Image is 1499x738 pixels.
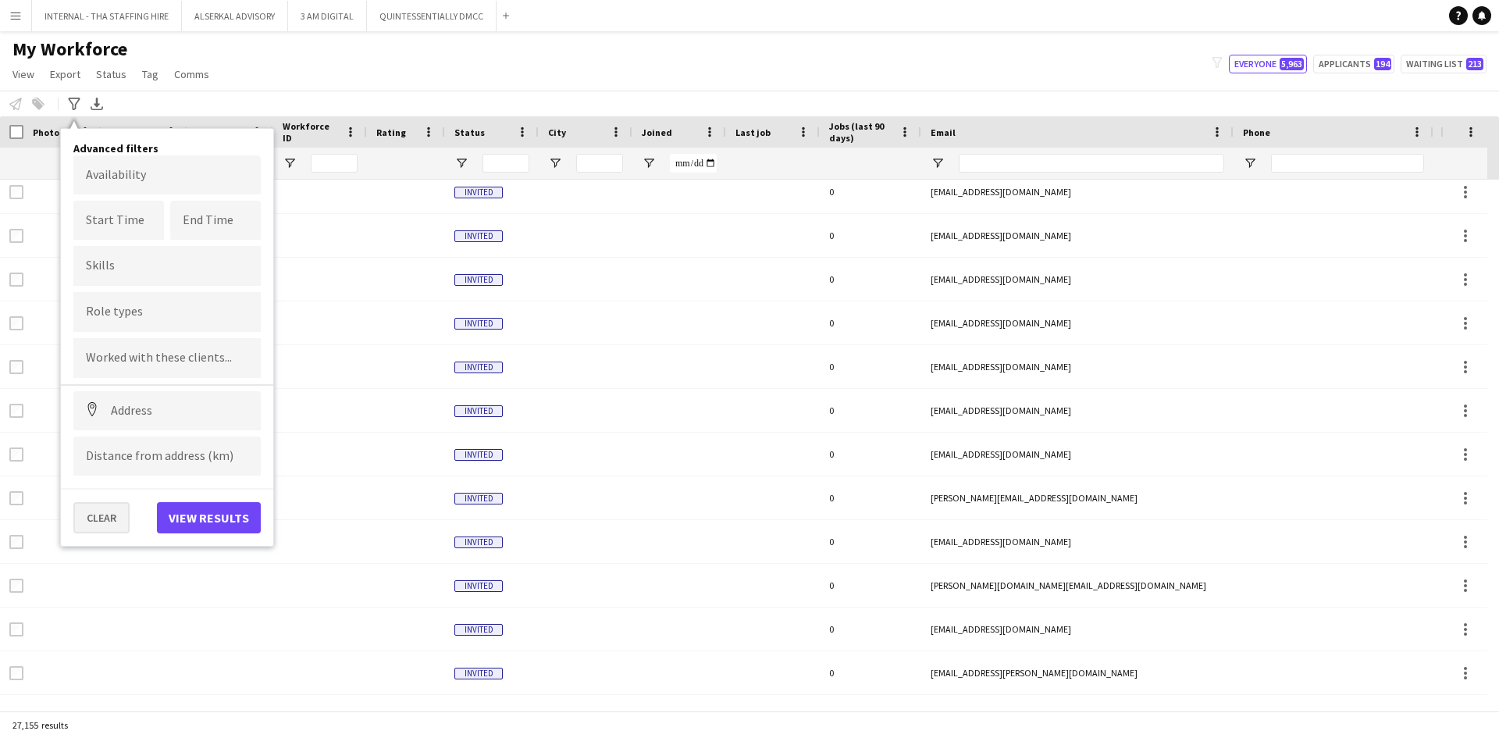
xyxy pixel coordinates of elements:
span: My Workforce [12,37,127,61]
a: Tag [136,64,165,84]
input: Row Selection is disabled for this row (unchecked) [9,622,23,636]
div: 0 [820,170,921,213]
button: Open Filter Menu [642,156,656,170]
div: [EMAIL_ADDRESS][PERSON_NAME][DOMAIN_NAME] [921,651,1234,694]
div: [PERSON_NAME][EMAIL_ADDRESS][DOMAIN_NAME] [921,476,1234,519]
a: Comms [168,64,215,84]
div: 0 [820,301,921,344]
button: Clear [73,502,130,533]
span: Invited [454,362,503,373]
button: QUINTESSENTIALLY DMCC [367,1,497,31]
span: Jobs (last 90 days) [829,120,893,144]
span: Invited [454,537,503,548]
span: Comms [174,67,209,81]
button: Applicants194 [1313,55,1394,73]
button: Open Filter Menu [1243,156,1257,170]
h4: Advanced filters [73,141,261,155]
div: [EMAIL_ADDRESS][DOMAIN_NAME] [921,258,1234,301]
input: Row Selection is disabled for this row (unchecked) [9,316,23,330]
span: Invited [454,187,503,198]
input: Row Selection is disabled for this row (unchecked) [9,185,23,199]
div: [EMAIL_ADDRESS][DOMAIN_NAME] [921,301,1234,344]
input: Row Selection is disabled for this row (unchecked) [9,360,23,374]
input: Row Selection is disabled for this row (unchecked) [9,491,23,505]
div: [PERSON_NAME][DOMAIN_NAME][EMAIL_ADDRESS][DOMAIN_NAME] [921,564,1234,607]
button: Open Filter Menu [548,156,562,170]
input: Type to search clients... [86,351,248,365]
input: Phone Filter Input [1271,154,1424,173]
span: 194 [1374,58,1391,70]
span: Invited [454,274,503,286]
div: 0 [820,608,921,651]
div: 0 [820,389,921,432]
button: View results [157,502,261,533]
div: [EMAIL_ADDRESS][DOMAIN_NAME] [921,389,1234,432]
span: 5,963 [1280,58,1304,70]
input: Joined Filter Input [670,154,717,173]
input: Status Filter Input [482,154,529,173]
span: Invited [454,230,503,242]
button: INTERNAL - THA STAFFING HIRE [32,1,182,31]
div: 0 [820,476,921,519]
input: City Filter Input [576,154,623,173]
a: View [6,64,41,84]
button: Open Filter Menu [931,156,945,170]
span: Invited [454,318,503,330]
button: Everyone5,963 [1229,55,1307,73]
span: Last job [735,127,771,138]
span: Workforce ID [283,120,339,144]
span: City [548,127,566,138]
span: Rating [376,127,406,138]
button: Open Filter Menu [283,156,297,170]
app-action-btn: Advanced filters [65,94,84,113]
input: Row Selection is disabled for this row (unchecked) [9,666,23,680]
app-action-btn: Export XLSX [87,94,106,113]
div: [EMAIL_ADDRESS][DOMAIN_NAME] [921,214,1234,257]
button: Waiting list213 [1401,55,1487,73]
div: [EMAIL_ADDRESS][DOMAIN_NAME] [921,608,1234,651]
div: 0 [820,345,921,388]
span: Status [454,127,485,138]
input: Row Selection is disabled for this row (unchecked) [9,579,23,593]
input: Row Selection is disabled for this row (unchecked) [9,229,23,243]
button: Open Filter Menu [454,156,468,170]
input: Row Selection is disabled for this row (unchecked) [9,447,23,462]
div: 0 [820,258,921,301]
div: 0 [820,433,921,476]
span: Invited [454,405,503,417]
div: 0 [820,214,921,257]
input: Type to search role types... [86,305,248,319]
input: Row Selection is disabled for this row (unchecked) [9,404,23,418]
span: Joined [642,127,672,138]
span: Invited [454,624,503,636]
span: Invited [454,493,503,504]
div: 0 [820,651,921,694]
span: First Name [111,127,158,138]
div: [EMAIL_ADDRESS][DOMAIN_NAME] [921,520,1234,563]
input: Workforce ID Filter Input [311,154,358,173]
input: Email Filter Input [959,154,1224,173]
span: Status [96,67,126,81]
span: Last Name [197,127,243,138]
span: Photo [33,127,59,138]
div: 0 [820,695,921,738]
div: [EMAIL_ADDRESS][DOMAIN_NAME] [921,170,1234,213]
a: Export [44,64,87,84]
div: 0 [820,564,921,607]
input: Type to search skills... [86,258,248,273]
input: Row Selection is disabled for this row (unchecked) [9,273,23,287]
span: Phone [1243,127,1270,138]
span: Invited [454,668,503,679]
button: ALSERKAL ADVISORY [182,1,288,31]
input: Row Selection is disabled for this row (unchecked) [9,535,23,549]
span: View [12,67,34,81]
a: Status [90,64,133,84]
span: Tag [142,67,158,81]
span: Export [50,67,80,81]
button: 3 AM DIGITAL [288,1,367,31]
span: Invited [454,449,503,461]
div: [EMAIL_ADDRESS][DOMAIN_NAME] [921,345,1234,388]
div: [EMAIL_ADDRESS] [921,695,1234,738]
span: Email [931,127,956,138]
span: Invited [454,580,503,592]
